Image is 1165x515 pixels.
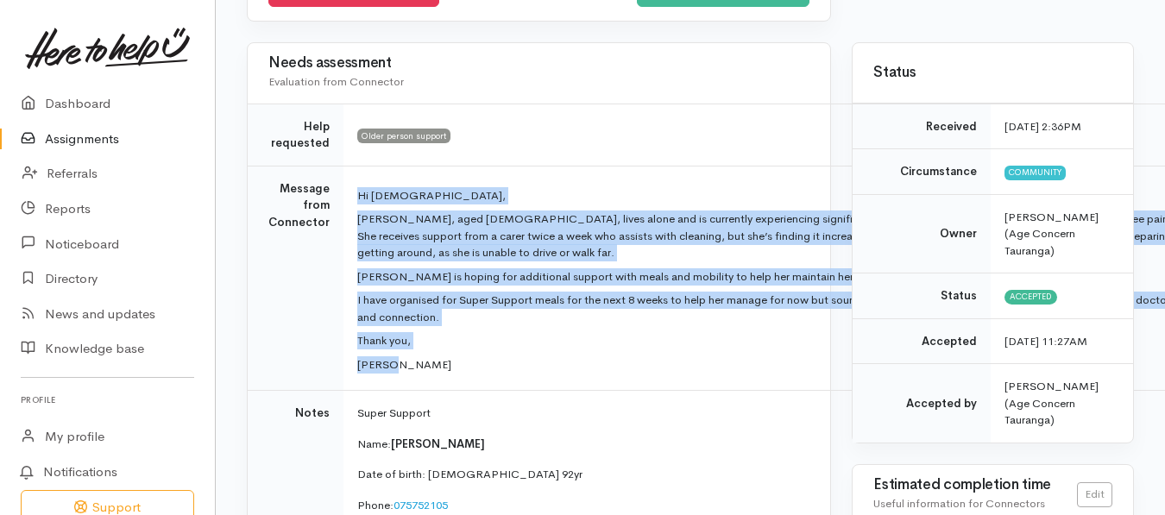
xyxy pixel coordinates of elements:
span: Evaluation from Connector [268,74,404,89]
span: Accepted [1004,290,1057,304]
a: 075752105 [394,498,448,512]
td: [PERSON_NAME] (Age Concern Tauranga) [991,364,1133,443]
span: Community [1004,166,1066,179]
span: [PERSON_NAME] [391,436,485,451]
h3: Status [873,65,1112,81]
td: Circumstance [853,149,991,195]
time: [DATE] 11:27AM [1004,334,1087,349]
td: Status [853,273,991,319]
a: Edit [1077,482,1112,507]
td: Message from Connector [248,166,343,391]
td: Help requested [248,104,343,166]
h3: Needs assessment [268,55,809,72]
h3: Estimated completion time [873,477,1077,493]
span: Useful information for Connectors [873,496,1045,511]
td: Accepted [853,318,991,364]
h6: Profile [21,388,194,411]
span: [PERSON_NAME] (Age Concern Tauranga) [1004,210,1099,258]
td: Received [853,104,991,149]
td: Accepted by [853,364,991,443]
time: [DATE] 2:36PM [1004,119,1081,134]
span: Older person support [357,129,450,142]
td: Owner [853,194,991,273]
